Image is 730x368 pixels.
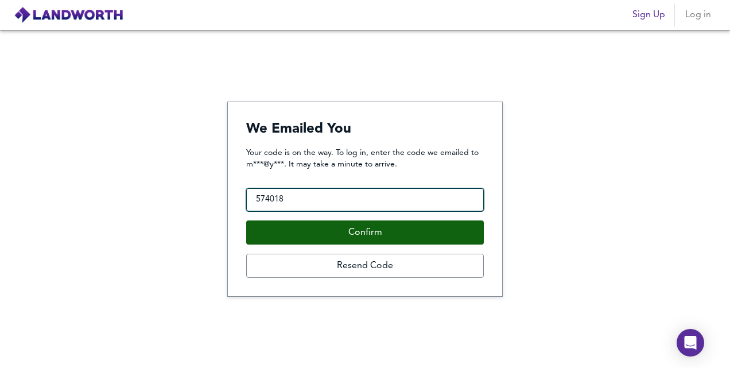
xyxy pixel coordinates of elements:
[246,147,484,170] p: Your code is on the way. To log in, enter the code we emailed to m***@y***. It may take a minute ...
[677,329,704,357] div: Open Intercom Messenger
[14,6,123,24] img: logo
[684,7,712,23] span: Log in
[246,188,484,211] input: Enter your code
[632,7,665,23] span: Sign Up
[628,3,670,26] button: Sign Up
[246,121,484,138] h4: We Emailed You
[246,220,484,245] button: Confirm
[246,254,484,278] button: Resend Code
[679,3,716,26] button: Log in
